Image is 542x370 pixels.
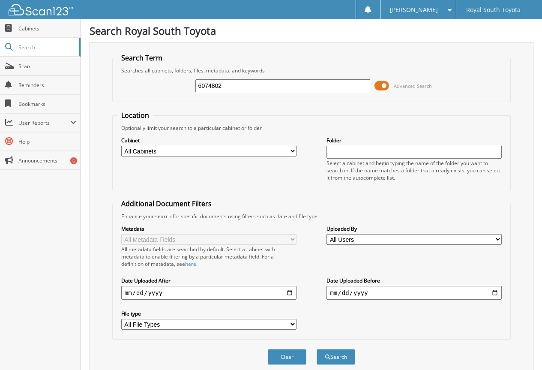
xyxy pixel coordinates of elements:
legend: Search Term [117,53,167,63]
div: All metadata fields are searched by default. Select a cabinet with metadata to enable filtering b... [121,246,296,268]
span: User Reports [18,119,70,126]
label: Uploaded By [326,225,502,232]
span: Bookmarks [18,100,76,108]
img: scan123-logo-white.svg [9,4,73,15]
span: Advanced Search [394,83,432,89]
div: Optionally limit your search to a particular cabinet or folder [117,124,506,132]
span: Royal South Toyota [466,7,521,12]
span: Reminders [18,81,76,89]
div: 6 [70,157,77,164]
h1: Search Royal South Toyota [90,24,533,38]
span: Scan [18,63,76,70]
label: Date Uploaded After [121,277,296,284]
legend: Additional Document Filters [117,199,216,208]
label: File type [121,310,296,317]
span: [PERSON_NAME] [390,7,438,12]
iframe: Chat Widget [499,329,542,370]
div: Select a cabinet and begin typing the name of the folder you want to search in. If the name match... [326,159,502,181]
label: Date Uploaded Before [326,277,502,284]
span: Search [18,44,75,51]
div: Searches all cabinets, folders, files, metadata, and keywords [117,67,506,74]
input: start [121,286,296,300]
label: Folder [326,137,502,144]
span: Announcements [18,157,76,164]
span: Cabinets [18,25,76,32]
input: end [326,286,502,300]
a: here [185,260,196,268]
button: Clear [268,349,306,365]
button: Search [317,349,355,365]
div: Enhance your search for specific documents using filters such as date and file type. [117,213,506,220]
label: Metadata [121,225,296,232]
label: Cabinet [121,137,296,144]
legend: Location [117,111,153,120]
span: Help [18,138,76,145]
